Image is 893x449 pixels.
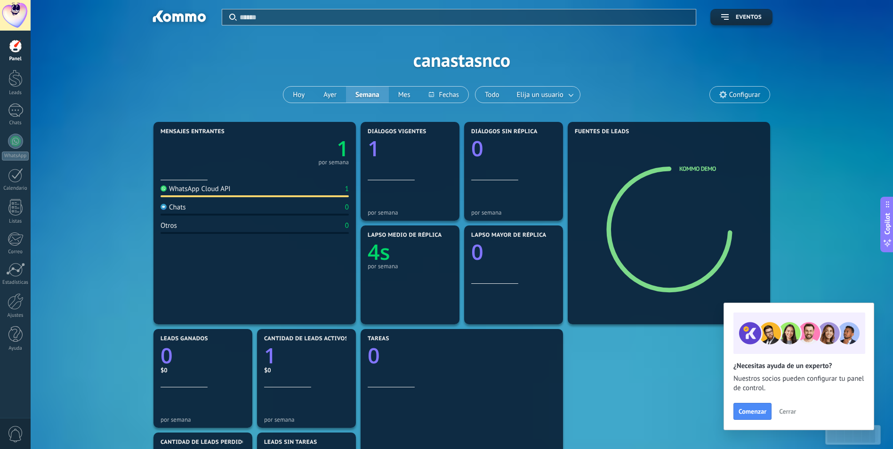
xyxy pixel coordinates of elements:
[471,232,546,239] span: Lapso mayor de réplica
[346,87,389,103] button: Semana
[729,91,760,99] span: Configurar
[345,184,349,193] div: 1
[883,213,892,235] span: Copilot
[2,249,29,255] div: Correo
[255,134,349,163] a: 1
[283,87,314,103] button: Hoy
[264,341,349,370] a: 1
[264,336,348,342] span: Cantidad de leads activos
[471,128,538,135] span: Diálogos sin réplica
[345,221,349,230] div: 0
[264,439,317,446] span: Leads sin tareas
[161,185,167,192] img: WhatsApp Cloud API
[161,416,245,423] div: por semana
[2,185,29,192] div: Calendario
[775,404,800,418] button: Cerrar
[337,134,349,163] text: 1
[733,374,864,393] span: Nuestros socios pueden configurar tu panel de control.
[368,341,380,370] text: 0
[2,56,29,62] div: Panel
[733,403,772,420] button: Comenzar
[779,408,796,415] span: Cerrar
[2,218,29,224] div: Listas
[368,134,380,163] text: 1
[575,128,629,135] span: Fuentes de leads
[733,361,864,370] h2: ¿Necesitas ayuda de un experto?
[389,87,420,103] button: Mes
[161,439,250,446] span: Cantidad de leads perdidos
[161,341,173,370] text: 0
[2,152,29,160] div: WhatsApp
[161,366,245,374] div: $0
[2,120,29,126] div: Chats
[368,336,389,342] span: Tareas
[2,90,29,96] div: Leads
[419,87,468,103] button: Fechas
[161,221,177,230] div: Otros
[161,203,186,212] div: Chats
[264,366,349,374] div: $0
[314,87,346,103] button: Ayer
[368,341,556,370] a: 0
[475,87,509,103] button: Todo
[2,313,29,319] div: Ajustes
[710,9,772,25] button: Eventos
[471,209,556,216] div: por semana
[368,238,390,266] text: 4s
[161,341,245,370] a: 0
[368,263,452,270] div: por semana
[161,128,225,135] span: Mensajes entrantes
[739,408,766,415] span: Comenzar
[318,160,349,165] div: por semana
[161,336,208,342] span: Leads ganados
[509,87,580,103] button: Elija un usuario
[264,416,349,423] div: por semana
[368,209,452,216] div: por semana
[368,128,426,135] span: Diálogos vigentes
[471,134,483,163] text: 0
[679,165,716,173] a: Kommo Demo
[345,203,349,212] div: 0
[471,238,483,266] text: 0
[161,204,167,210] img: Chats
[161,184,231,193] div: WhatsApp Cloud API
[736,14,762,21] span: Eventos
[2,345,29,352] div: Ayuda
[2,280,29,286] div: Estadísticas
[264,341,276,370] text: 1
[515,88,565,101] span: Elija un usuario
[368,232,442,239] span: Lapso medio de réplica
